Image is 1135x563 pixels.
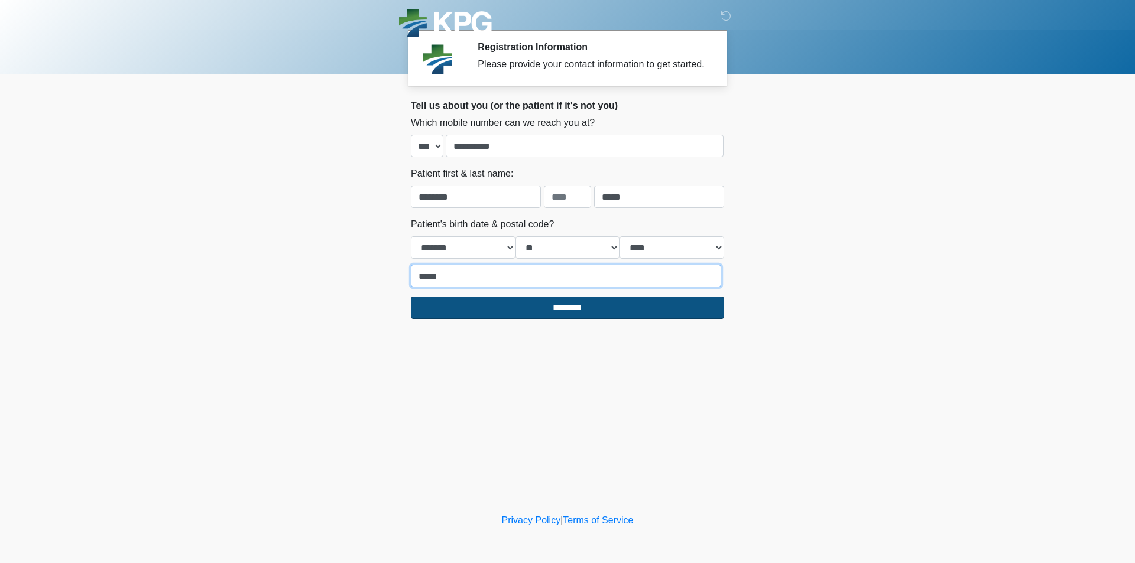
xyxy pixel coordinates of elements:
a: | [560,515,563,525]
h2: Tell us about you (or the patient if it's not you) [411,100,724,111]
a: Terms of Service [563,515,633,525]
img: KPG Healthcare Logo [399,9,492,40]
label: Which mobile number can we reach you at? [411,116,595,130]
label: Patient first & last name: [411,167,513,181]
div: Please provide your contact information to get started. [478,57,706,71]
img: Agent Avatar [420,41,455,77]
a: Privacy Policy [502,515,561,525]
label: Patient's birth date & postal code? [411,217,554,232]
